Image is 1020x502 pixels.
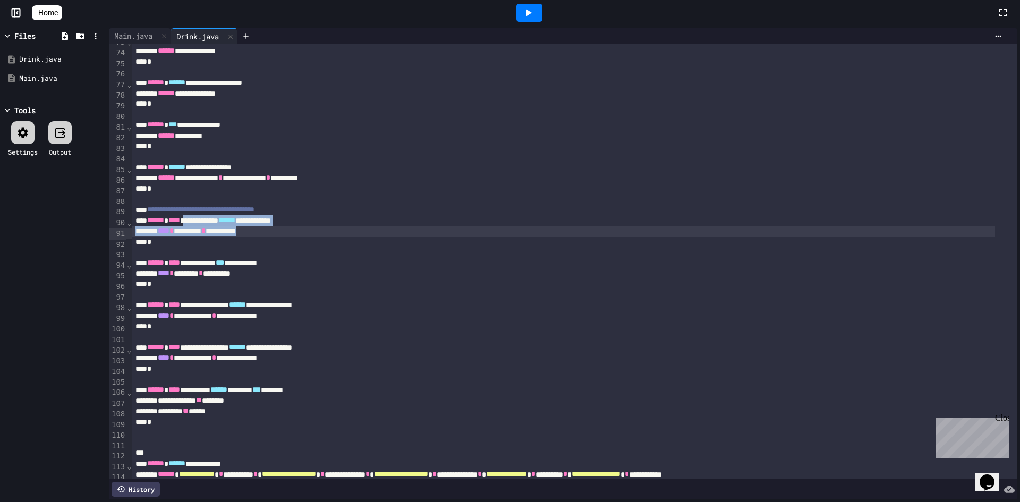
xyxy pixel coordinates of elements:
[109,313,126,324] div: 99
[109,28,171,44] div: Main.java
[109,250,126,260] div: 93
[109,175,126,186] div: 86
[109,165,126,175] div: 85
[109,69,126,80] div: 76
[109,101,126,112] div: 79
[109,154,126,165] div: 84
[112,482,160,497] div: History
[109,143,126,154] div: 83
[109,186,126,197] div: 87
[49,147,71,157] div: Output
[109,271,126,282] div: 95
[109,133,126,143] div: 82
[109,228,126,239] div: 91
[109,420,126,430] div: 109
[38,7,58,18] span: Home
[109,207,126,217] div: 89
[109,367,126,377] div: 104
[109,48,126,58] div: 74
[109,356,126,367] div: 103
[109,112,126,122] div: 80
[109,218,126,228] div: 90
[126,346,132,354] span: Fold line
[126,303,132,312] span: Fold line
[8,147,38,157] div: Settings
[126,80,132,89] span: Fold line
[126,388,132,397] span: Fold line
[126,218,132,227] span: Fold line
[109,441,126,452] div: 111
[109,282,126,292] div: 96
[109,472,126,483] div: 114
[126,38,132,46] span: Fold line
[109,398,126,409] div: 107
[109,377,126,388] div: 105
[109,409,126,420] div: 108
[4,4,73,67] div: Chat with us now!Close
[126,261,132,269] span: Fold line
[109,451,126,462] div: 112
[109,462,126,472] div: 113
[126,123,132,131] span: Fold line
[109,292,126,303] div: 97
[19,54,102,65] div: Drink.java
[126,165,132,174] span: Fold line
[109,240,126,250] div: 92
[109,335,126,345] div: 101
[19,73,102,84] div: Main.java
[975,460,1009,491] iframe: chat widget
[109,122,126,133] div: 81
[14,30,36,41] div: Files
[109,260,126,271] div: 94
[109,430,126,441] div: 110
[14,105,36,116] div: Tools
[171,31,224,42] div: Drink.java
[109,324,126,335] div: 100
[109,303,126,313] div: 98
[932,413,1009,458] iframe: chat widget
[109,387,126,398] div: 106
[109,197,126,207] div: 88
[109,59,126,70] div: 75
[109,30,158,41] div: Main.java
[109,80,126,90] div: 77
[126,462,132,471] span: Fold line
[109,345,126,356] div: 102
[32,5,62,20] a: Home
[171,28,237,44] div: Drink.java
[109,90,126,101] div: 78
